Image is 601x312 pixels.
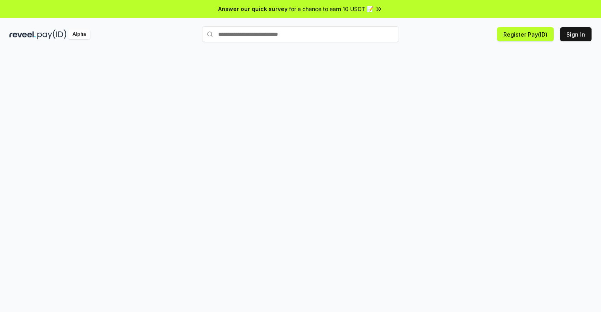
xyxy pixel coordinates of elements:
[68,30,90,39] div: Alpha
[560,27,592,41] button: Sign In
[218,5,288,13] span: Answer our quick survey
[497,27,554,41] button: Register Pay(ID)
[9,30,36,39] img: reveel_dark
[37,30,67,39] img: pay_id
[289,5,373,13] span: for a chance to earn 10 USDT 📝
